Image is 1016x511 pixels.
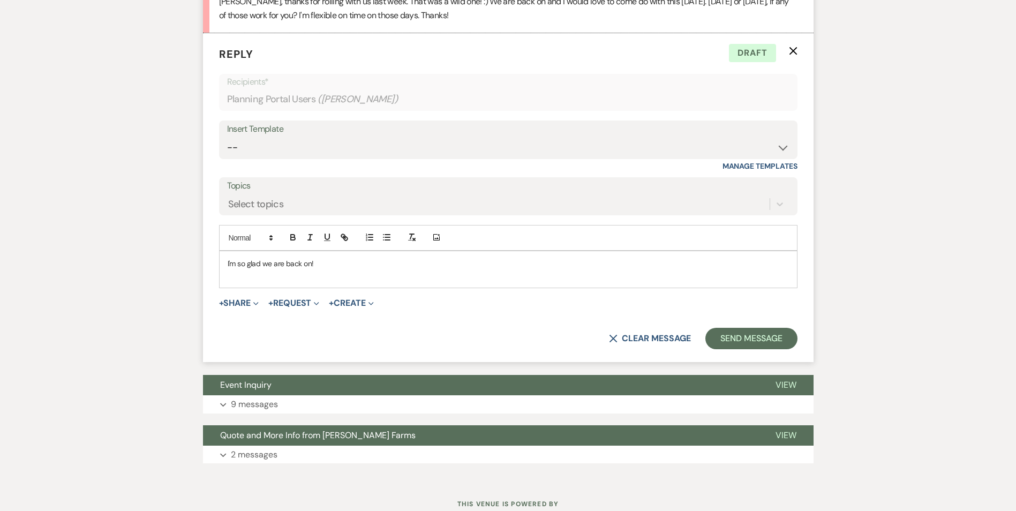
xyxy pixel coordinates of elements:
button: Send Message [705,328,797,349]
label: Topics [227,178,789,194]
button: Event Inquiry [203,375,758,395]
div: Select topics [228,197,284,211]
button: 9 messages [203,395,814,414]
p: Recipients* [227,75,789,89]
button: Create [329,299,373,307]
p: 9 messages [231,397,278,411]
button: Clear message [609,334,690,343]
span: View [776,430,796,441]
span: + [268,299,273,307]
span: ( [PERSON_NAME] ) [318,92,398,107]
span: View [776,379,796,390]
span: + [329,299,334,307]
button: Quote and More Info from [PERSON_NAME] Farms [203,425,758,446]
button: View [758,375,814,395]
button: 2 messages [203,446,814,464]
div: Insert Template [227,122,789,137]
span: Draft [729,44,776,62]
span: Quote and More Info from [PERSON_NAME] Farms [220,430,416,441]
span: Event Inquiry [220,379,272,390]
div: Planning Portal Users [227,89,789,110]
span: + [219,299,224,307]
p: 2 messages [231,448,277,462]
a: Manage Templates [723,161,797,171]
button: Request [268,299,319,307]
button: Share [219,299,259,307]
button: View [758,425,814,446]
span: Reply [219,47,253,61]
p: I'm so glad we are back on! [228,258,789,269]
